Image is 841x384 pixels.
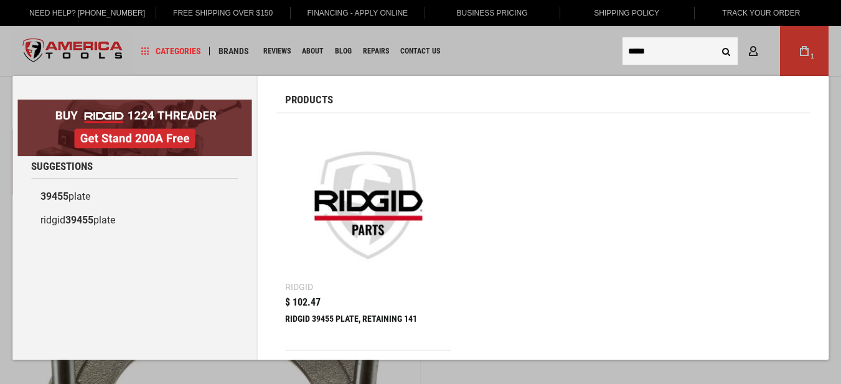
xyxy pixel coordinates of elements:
[285,314,451,344] div: RIDGID 39455 PLATE, RETAINING 141
[31,208,238,232] a: ridgid39455plate
[218,47,249,55] span: Brands
[291,129,444,282] img: RIDGID 39455 PLATE, RETAINING 141
[136,43,207,60] a: Categories
[31,161,93,172] span: Suggestions
[17,100,251,109] a: BOGO: Buy RIDGID® 1224 Threader, Get Stand 200A Free!
[285,283,313,291] div: Ridgid
[141,47,201,55] span: Categories
[65,214,93,226] b: 39455
[285,123,451,350] a: RIDGID 39455 PLATE, RETAINING 141 Ridgid $ 102.47 RIDGID 39455 PLATE, RETAINING 141
[285,297,321,307] span: $ 102.47
[714,39,738,63] button: Search
[17,100,251,156] img: BOGO: Buy RIDGID® 1224 Threader, Get Stand 200A Free!
[213,43,255,60] a: Brands
[31,185,238,208] a: 39455plate
[40,190,68,202] b: 39455
[285,95,333,105] span: Products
